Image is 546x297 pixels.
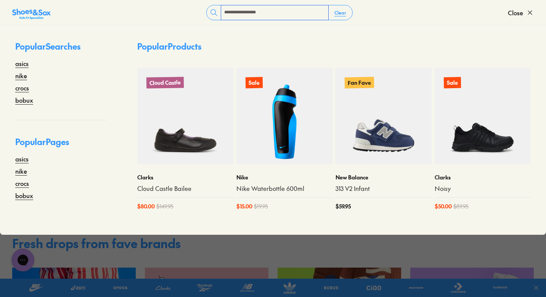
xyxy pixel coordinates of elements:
[137,184,233,193] a: Cloud Castle Bailee
[236,202,252,210] span: $ 15.00
[246,77,263,89] p: Sale
[12,8,51,20] img: SNS_Logo_Responsive.svg
[15,71,27,80] a: nike
[8,246,38,274] iframe: Gorgias live chat messenger
[137,40,201,53] p: Popular Products
[15,166,27,176] a: nike
[336,173,432,181] p: New Balance
[137,68,233,164] a: Cloud Castle
[435,202,452,210] span: $ 50.00
[435,68,531,164] a: Sale
[508,4,534,21] button: Close
[336,184,432,193] a: 313 V2 Infant
[254,202,268,210] span: $ 19.95
[453,202,469,210] span: $ 89.95
[15,154,29,163] a: asics
[15,95,33,105] a: bobux
[236,173,332,181] p: Nike
[137,202,155,210] span: $ 80.00
[444,77,461,89] p: Sale
[435,173,531,181] p: Clarks
[15,191,33,200] a: bobux
[345,77,374,88] p: Fan Fave
[146,77,184,89] p: Cloud Castle
[15,136,107,154] p: Popular Pages
[15,40,107,59] p: Popular Searches
[15,59,29,68] a: asics
[435,184,531,193] a: Noisy
[508,8,523,17] span: Close
[156,202,173,210] span: $ 149.95
[336,68,432,164] a: Fan Fave
[137,173,233,181] p: Clarks
[336,202,351,210] span: $ 59.95
[236,68,332,164] a: Sale
[15,179,29,188] a: crocs
[15,83,29,92] a: crocs
[328,6,352,19] button: Clear
[12,6,51,19] a: Shoes &amp; Sox
[236,184,332,193] a: Nike Waterbottle 600ml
